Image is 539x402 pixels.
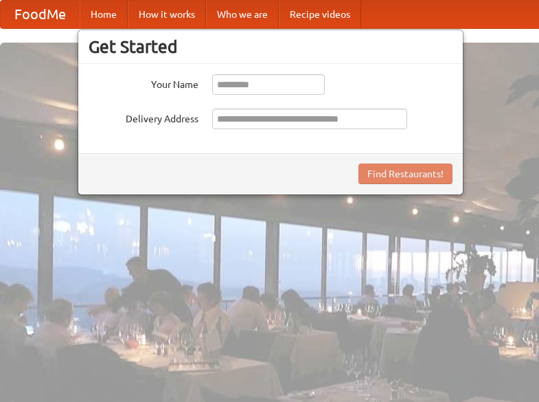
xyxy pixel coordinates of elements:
[128,1,206,28] a: How it works
[279,1,361,28] a: Recipe videos
[80,1,128,28] a: Home
[89,74,198,91] label: Your Name
[1,1,80,28] a: FoodMe
[206,1,279,28] a: Who we are
[89,36,452,57] h3: Get Started
[358,164,452,184] button: Find Restaurants!
[89,109,198,126] label: Delivery Address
